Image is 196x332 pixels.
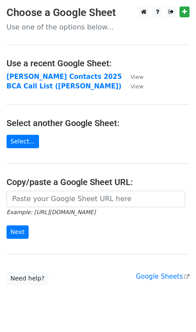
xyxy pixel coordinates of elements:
[7,82,121,90] a: BCA Call List ([PERSON_NAME])
[7,23,189,32] p: Use one of the options below...
[7,73,122,81] a: [PERSON_NAME] Contacts 2025
[7,135,39,148] a: Select...
[122,82,144,90] a: View
[7,272,49,285] a: Need help?
[7,7,189,19] h3: Choose a Google Sheet
[7,177,189,187] h4: Copy/paste a Google Sheet URL:
[122,73,144,81] a: View
[7,58,189,68] h4: Use a recent Google Sheet:
[7,118,189,128] h4: Select another Google Sheet:
[7,225,29,239] input: Next
[131,83,144,90] small: View
[131,74,144,80] small: View
[7,191,185,207] input: Paste your Google Sheet URL here
[7,209,95,215] small: Example: [URL][DOMAIN_NAME]
[136,273,189,280] a: Google Sheets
